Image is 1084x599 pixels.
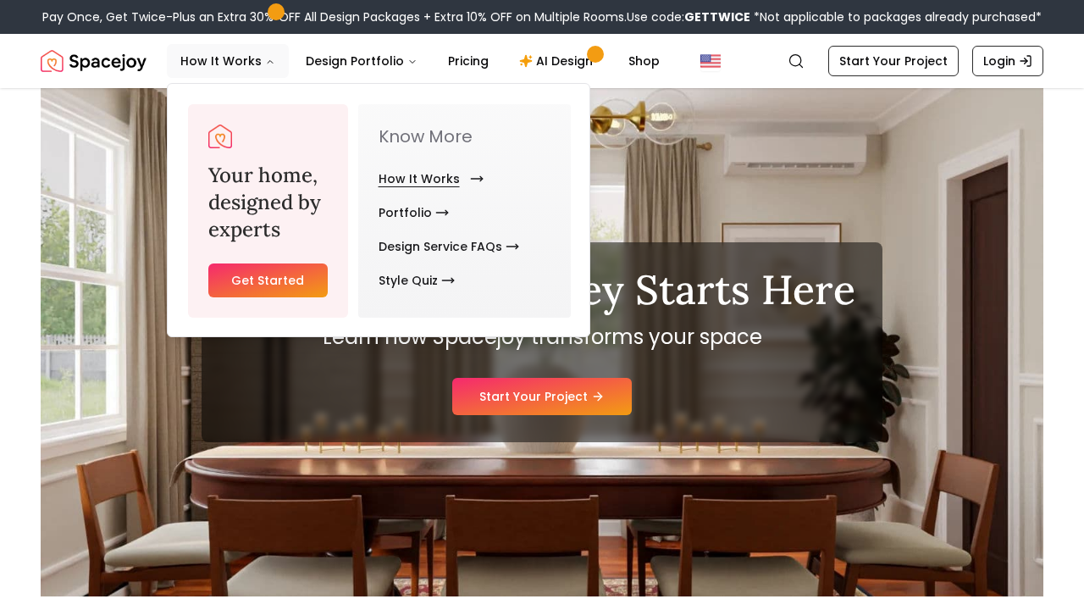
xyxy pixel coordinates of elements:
[627,8,750,25] span: Use code:
[828,46,959,76] a: Start Your Project
[168,84,591,338] div: How It Works
[434,44,502,78] a: Pricing
[229,324,855,351] p: Learn how Spacejoy transforms your space
[41,44,147,78] a: Spacejoy
[41,34,1043,88] nav: Global
[700,51,721,71] img: United States
[208,162,328,243] h3: Your home, designed by experts
[972,46,1043,76] a: Login
[452,378,632,415] a: Start Your Project
[167,44,673,78] nav: Main
[208,263,328,297] a: Get Started
[379,196,449,230] a: Portfolio
[379,230,519,263] a: Design Service FAQs
[41,44,147,78] img: Spacejoy Logo
[379,162,477,196] a: How It Works
[379,263,455,297] a: Style Quiz
[615,44,673,78] a: Shop
[506,44,611,78] a: AI Design
[750,8,1042,25] span: *Not applicable to packages already purchased*
[379,125,550,148] p: Know More
[292,44,431,78] button: Design Portfolio
[208,125,232,148] a: Spacejoy
[208,125,232,148] img: Spacejoy Logo
[167,44,289,78] button: How It Works
[42,8,1042,25] div: Pay Once, Get Twice-Plus an Extra 30% OFF All Design Packages + Extra 10% OFF on Multiple Rooms.
[684,8,750,25] b: GETTWICE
